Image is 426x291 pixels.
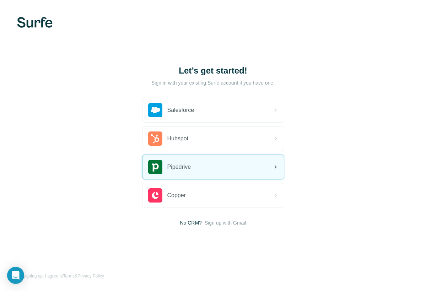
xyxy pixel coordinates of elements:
img: copper's logo [148,188,162,203]
span: Pipedrive [167,163,191,171]
span: By signing up, I agree to & [17,273,104,279]
span: Copper [167,191,186,200]
img: pipedrive's logo [148,160,162,174]
p: Sign in with your existing Surfe account if you have one. [151,79,275,86]
div: Open Intercom Messenger [7,267,24,284]
a: Privacy Policy [77,274,104,279]
span: Hubspot [167,134,189,143]
img: salesforce's logo [148,103,162,117]
span: Salesforce [167,106,194,114]
img: hubspot's logo [148,131,162,146]
a: Terms [63,274,75,279]
button: Sign up with Gmail [205,219,246,226]
span: No CRM? [180,219,201,226]
img: Surfe's logo [17,17,53,28]
h1: Let’s get started! [142,65,284,76]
